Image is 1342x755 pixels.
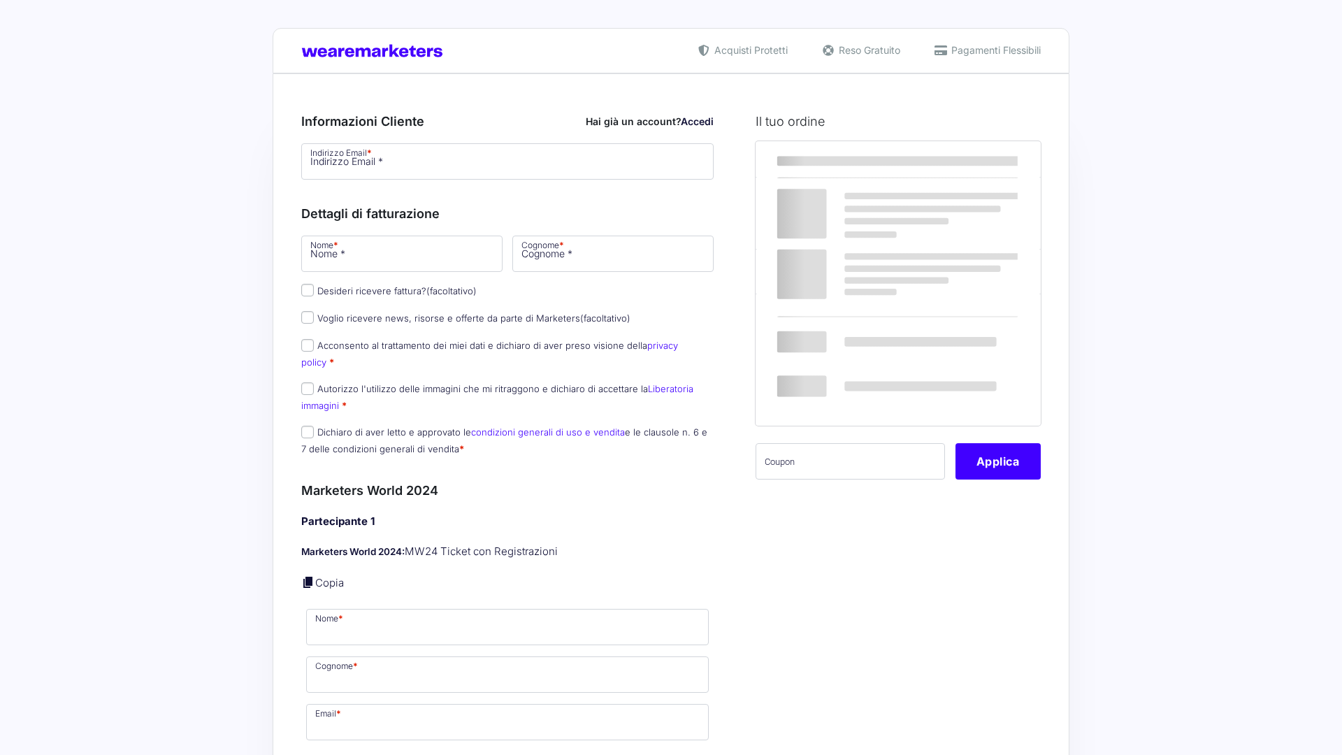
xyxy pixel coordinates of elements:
label: Dichiaro di aver letto e approvato le e le clausole n. 6 e 7 delle condizioni generali di vendita [301,426,707,454]
label: Acconsento al trattamento dei miei dati e dichiaro di aver preso visione della [301,340,678,367]
div: Hai già un account? [586,114,714,129]
th: Totale [756,294,913,426]
h3: Il tuo ordine [756,112,1041,131]
a: Liberatoria immagini [301,383,693,410]
input: Autorizzo l'utilizzo delle immagini che mi ritraggono e dichiaro di accettare laLiberatoria immagini [301,382,314,395]
a: privacy policy [301,340,678,367]
span: Acquisti Protetti [711,43,788,57]
input: Nome * [301,236,503,272]
input: Desideri ricevere fattura?(facoltativo) [301,284,314,296]
span: (facoltativo) [426,285,477,296]
a: Copia [315,576,344,589]
label: Autorizzo l'utilizzo delle immagini che mi ritraggono e dichiaro di accettare la [301,383,693,410]
th: Prodotto [756,141,913,178]
input: Acconsento al trattamento dei miei dati e dichiaro di aver preso visione dellaprivacy policy [301,339,314,352]
a: Accedi [681,115,714,127]
label: Voglio ricevere news, risorse e offerte da parte di Marketers [301,312,630,324]
h3: Marketers World 2024 [301,481,714,500]
td: Marketers World 2024 - MW24 Ticket con Registrazioni [756,178,913,250]
th: Subtotale [912,141,1041,178]
input: Coupon [756,443,945,480]
input: Cognome * [512,236,714,272]
h3: Informazioni Cliente [301,112,714,131]
th: Subtotale [756,250,913,294]
p: MW24 Ticket con Registrazioni [301,544,714,560]
h4: Partecipante 1 [301,514,714,530]
strong: Marketers World 2024: [301,546,405,557]
a: condizioni generali di uso e vendita [471,426,625,438]
a: Copia i dettagli dell'acquirente [301,575,315,589]
span: Pagamenti Flessibili [948,43,1041,57]
span: Reso Gratuito [835,43,900,57]
input: Voglio ricevere news, risorse e offerte da parte di Marketers(facoltativo) [301,311,314,324]
h3: Dettagli di fatturazione [301,204,714,223]
input: Dichiaro di aver letto e approvato lecondizioni generali di uso e venditae le clausole n. 6 e 7 d... [301,426,314,438]
span: (facoltativo) [580,312,630,324]
button: Applica [955,443,1041,480]
input: Indirizzo Email * [301,143,714,180]
label: Desideri ricevere fattura? [301,285,477,296]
